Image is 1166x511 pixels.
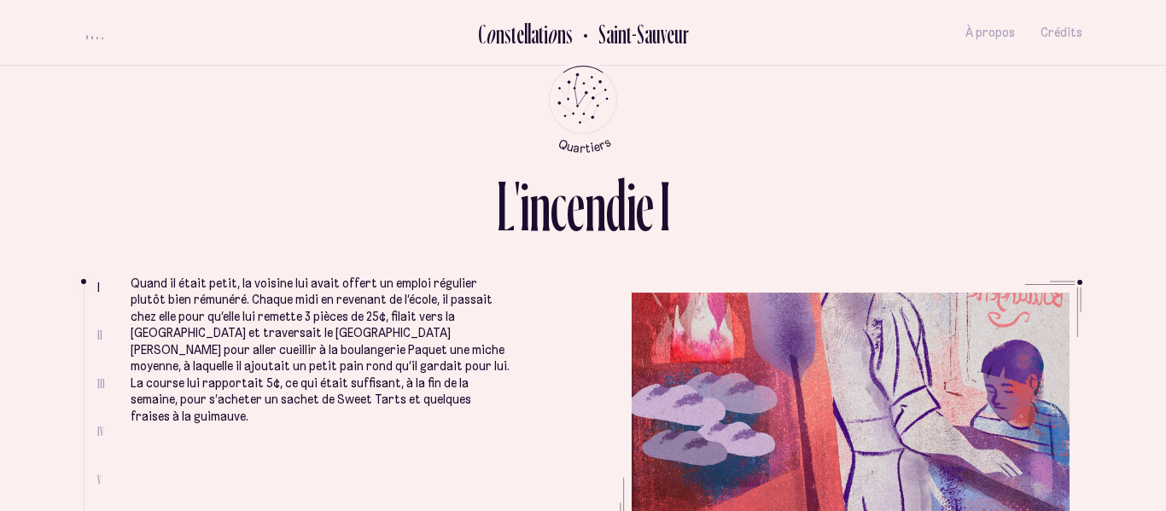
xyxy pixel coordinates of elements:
[636,171,654,241] div: e
[97,328,102,342] span: II
[1041,13,1082,53] button: Crédits
[547,20,557,48] div: o
[97,280,100,294] span: I
[1041,26,1082,40] span: Crédits
[965,26,1015,40] span: À propos
[660,171,670,241] div: I
[131,276,512,426] p: Quand il était petit, la voisine lui avait offert un emploi régulier plutôt bien rémunéré. Chaque...
[531,20,539,48] div: a
[606,171,627,241] div: d
[520,171,529,241] div: i
[478,20,486,48] div: C
[524,20,528,48] div: l
[496,20,504,48] div: n
[84,24,106,42] button: volume audio
[97,424,104,438] span: IV
[556,134,613,155] tspan: Quartiers
[528,20,531,48] div: l
[97,473,102,487] span: V
[567,171,585,241] div: e
[497,171,515,241] div: L
[539,20,544,48] div: t
[627,171,636,241] div: i
[544,20,548,48] div: i
[504,20,511,48] div: s
[533,66,633,154] button: Retour au menu principal
[965,13,1015,53] button: À propos
[585,171,606,241] div: n
[511,20,516,48] div: t
[566,20,573,48] div: s
[515,171,520,241] div: '
[486,20,496,48] div: o
[551,171,567,241] div: c
[529,171,551,241] div: n
[586,20,689,48] h2: Saint-Sauveur
[573,19,689,47] button: Retour au Quartier
[97,376,105,391] span: III
[557,20,566,48] div: n
[516,20,524,48] div: e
